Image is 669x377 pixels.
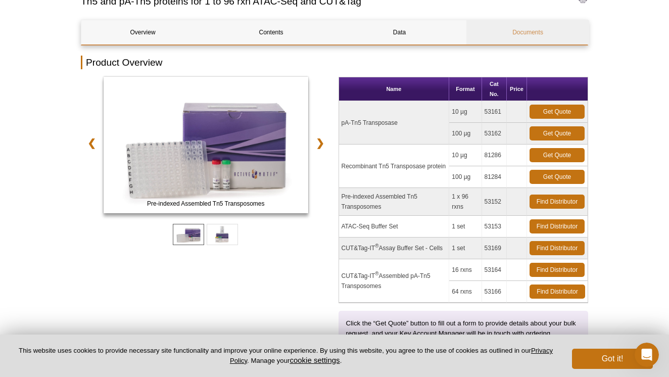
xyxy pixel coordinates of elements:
[449,281,482,303] td: 64 rxns
[449,145,482,166] td: 10 µg
[81,131,103,155] a: ❮
[482,123,507,145] td: 53162
[530,195,585,209] a: Find Distributor
[530,148,585,162] a: Get Quote
[530,105,585,119] a: Get Quote
[104,77,308,216] a: ATAC-Seq Kit
[449,166,482,188] td: 100 µg
[449,101,482,123] td: 10 µg
[449,123,482,145] td: 100 µg
[482,238,507,259] td: 53169
[339,145,450,188] td: Recombinant Tn5 Transposase protein
[530,285,585,299] a: Find Distributor
[449,77,482,101] th: Format
[572,349,653,369] button: Got it!
[482,145,507,166] td: 81286
[449,216,482,238] td: 1 set
[507,77,527,101] th: Price
[530,126,585,140] a: Get Quote
[290,356,340,364] button: cookie settings
[482,281,507,303] td: 53166
[530,170,585,184] a: Get Quote
[346,318,581,349] p: Click the “Get Quote” button to fill out a form to provide details about your bulk request, and y...
[339,216,450,238] td: ATAC-Seq Buffer Set
[466,20,589,44] a: Documents
[482,166,507,188] td: 81284
[104,77,308,213] img: Pre-indexed Assembled Tn5 Transposomes
[106,199,306,209] span: Pre-indexed Assembled Tn5 Transposomes
[482,216,507,238] td: 53153
[339,77,450,101] th: Name
[309,131,331,155] a: ❯
[530,219,585,233] a: Find Distributor
[339,238,450,259] td: CUT&Tag-IT Assay Buffer Set - Cells
[81,20,204,44] a: Overview
[482,77,507,101] th: Cat No.
[210,20,332,44] a: Contents
[81,56,588,69] h2: Product Overview
[482,188,507,216] td: 53152
[339,188,450,216] td: Pre-indexed Assembled Tn5 Transposomes
[375,271,378,276] sup: ®
[530,263,585,277] a: Find Distributor
[449,238,482,259] td: 1 set
[530,241,585,255] a: Find Distributor
[230,347,553,364] a: Privacy Policy
[449,259,482,281] td: 16 rxns
[482,101,507,123] td: 53161
[338,20,461,44] a: Data
[339,101,450,145] td: pA-Tn5 Transposase
[635,343,659,367] iframe: Intercom live chat
[449,188,482,216] td: 1 x 96 rxns
[339,259,450,303] td: CUT&Tag-IT Assembled pA-Tn5 Transposomes
[375,243,378,249] sup: ®
[16,346,555,365] p: This website uses cookies to provide necessary site functionality and improve your online experie...
[482,259,507,281] td: 53164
